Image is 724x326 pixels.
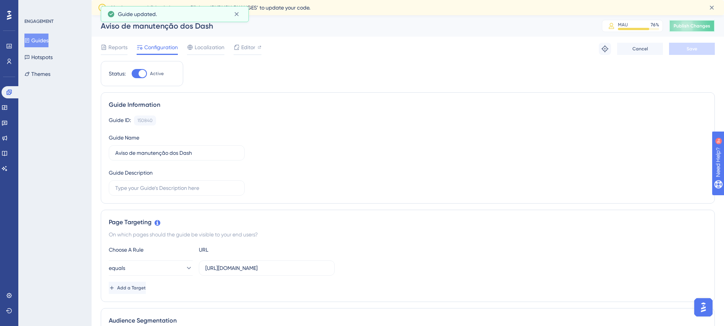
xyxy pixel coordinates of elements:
[24,18,53,24] div: ENGAGEMENT
[109,168,153,177] div: Guide Description
[674,23,710,29] span: Publish Changes
[24,34,48,47] button: Guides
[669,43,715,55] button: Save
[109,282,146,294] button: Add a Target
[617,43,663,55] button: Cancel
[241,43,255,52] span: Editor
[144,43,178,52] span: Configuration
[199,245,283,254] div: URL
[618,22,628,28] div: MAU
[669,20,715,32] button: Publish Changes
[109,100,707,109] div: Guide Information
[101,21,583,31] div: Aviso de manutenção dos Dash
[109,69,126,78] div: Status:
[651,22,659,28] div: 76 %
[150,71,164,77] span: Active
[52,4,56,10] div: 9+
[109,218,707,227] div: Page Targeting
[109,263,125,273] span: equals
[205,264,328,272] input: yourwebsite.com/path
[195,43,224,52] span: Localization
[109,260,193,276] button: equals
[632,46,648,52] span: Cancel
[109,316,707,325] div: Audience Segmentation
[18,2,48,11] span: Need Help?
[115,149,238,157] input: Type your Guide’s Name here
[109,133,139,142] div: Guide Name
[108,43,127,52] span: Reports
[118,10,157,19] span: Guide updated.
[109,116,131,125] div: Guide ID:
[687,46,697,52] span: Save
[692,296,715,319] iframe: UserGuiding AI Assistant Launcher
[111,3,310,12] span: You have unpublished changes. Click on ‘PUBLISH CHANGES’ to update your code.
[24,50,53,64] button: Hotspots
[117,285,146,291] span: Add a Target
[109,245,193,254] div: Choose A Rule
[24,67,50,81] button: Themes
[115,184,238,192] input: Type your Guide’s Description here
[109,230,707,239] div: On which pages should the guide be visible to your end users?
[137,117,153,124] div: 150840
